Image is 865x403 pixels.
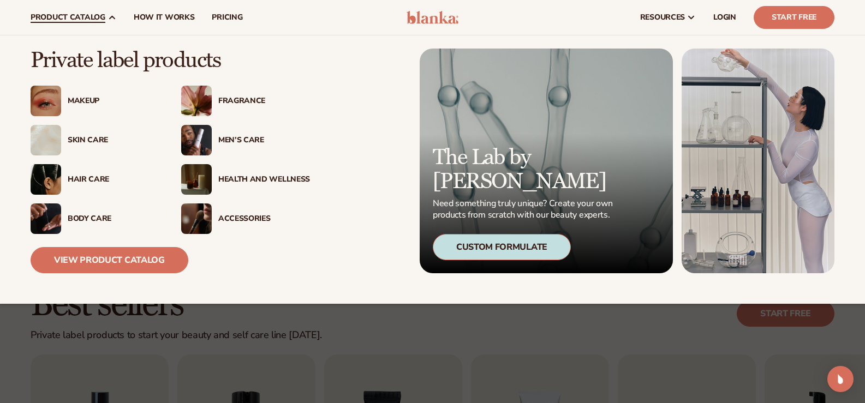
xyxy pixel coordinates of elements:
a: Candles and incense on table. Health And Wellness [181,164,310,195]
div: Body Care [68,214,159,224]
span: How It Works [134,13,195,22]
span: resources [640,13,685,22]
div: Men’s Care [218,136,310,145]
img: Female with glitter eye makeup. [31,86,61,116]
p: The Lab by [PERSON_NAME] [433,146,616,194]
div: Fragrance [218,97,310,106]
img: logo [407,11,458,24]
a: Female hair pulled back with clips. Hair Care [31,164,159,195]
span: product catalog [31,13,105,22]
p: Private label products [31,49,310,73]
div: Accessories [218,214,310,224]
img: Male hand applying moisturizer. [31,203,61,234]
a: Microscopic product formula. The Lab by [PERSON_NAME] Need something truly unique? Create your ow... [420,49,673,273]
img: Candles and incense on table. [181,164,212,195]
img: Male holding moisturizer bottle. [181,125,212,155]
div: Hair Care [68,175,159,184]
a: Cream moisturizer swatch. Skin Care [31,125,159,155]
p: Need something truly unique? Create your own products from scratch with our beauty experts. [433,198,616,221]
a: Male hand applying moisturizer. Body Care [31,203,159,234]
a: Female with makeup brush. Accessories [181,203,310,234]
div: Health And Wellness [218,175,310,184]
img: Female hair pulled back with clips. [31,164,61,195]
img: Cream moisturizer swatch. [31,125,61,155]
a: View Product Catalog [31,247,188,273]
a: Pink blooming flower. Fragrance [181,86,310,116]
a: Male holding moisturizer bottle. Men’s Care [181,125,310,155]
div: Skin Care [68,136,159,145]
div: Open Intercom Messenger [827,366,854,392]
img: Female with makeup brush. [181,203,212,234]
a: Start Free [754,6,834,29]
div: Makeup [68,97,159,106]
span: LOGIN [713,13,736,22]
img: Pink blooming flower. [181,86,212,116]
img: Female in lab with equipment. [682,49,834,273]
a: Female with glitter eye makeup. Makeup [31,86,159,116]
div: Custom Formulate [433,234,571,260]
span: pricing [212,13,242,22]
